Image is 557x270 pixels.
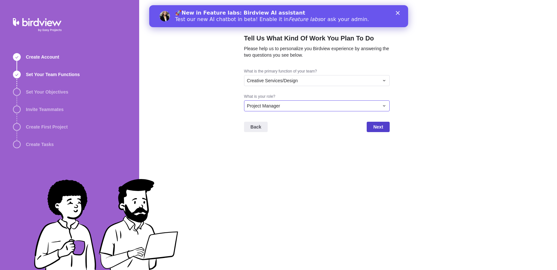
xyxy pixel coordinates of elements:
div: What is your role? [244,94,390,100]
span: Creative Services/Design [247,77,298,84]
span: Back [244,122,268,132]
iframe: Intercom live chat banner [149,5,408,27]
span: Set Your Objectives [26,89,68,95]
span: Invite Teammates [26,106,63,113]
span: Create Account [26,54,59,60]
span: Create Tasks [26,141,54,148]
span: Next [373,123,383,131]
span: Create First Project [26,124,68,130]
div: What is the primary function of your team? [244,69,390,75]
span: Back [251,123,261,131]
span: Project Manager [247,103,280,109]
div: Close [247,6,253,10]
span: Please help us to personalize you Birdview experience by answering the two questions you see below. [244,46,389,58]
span: Next [367,122,389,132]
h2: Tell Us What Kind Of Work You Plan To Do [244,34,390,45]
span: Set Your Team Functions [26,71,80,78]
